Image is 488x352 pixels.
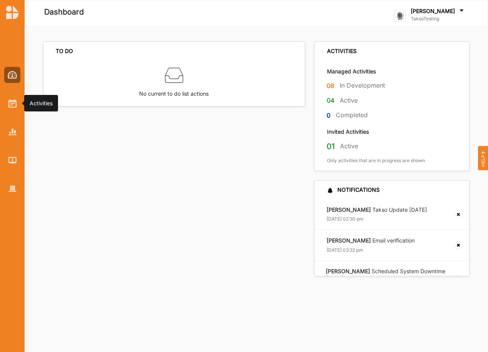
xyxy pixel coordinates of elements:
label: Scheduled System Downtime [DATE] [326,268,450,282]
label: Completed [336,111,368,119]
label: No current to do list actions [139,85,209,98]
img: Activities [8,99,17,108]
label: TaksoTesting [411,16,465,22]
label: 0 [327,111,330,120]
label: Only activities that are in progress are shown [327,158,425,164]
div: Activities [30,100,53,107]
label: 04 [327,96,334,105]
a: Organisation [4,181,20,197]
label: Invited Activities [327,128,369,135]
label: Takso Update [DATE] [327,206,427,213]
label: 08 [327,81,334,91]
label: 01 [327,141,335,151]
img: Reports [8,128,17,135]
img: Library [8,157,17,163]
strong: [PERSON_NAME] [326,268,370,274]
label: Managed Activities [327,68,376,75]
label: [DATE] 02:30 pm [327,216,364,222]
img: logo [394,10,406,22]
a: Dashboard [4,67,20,83]
label: [DATE] 03:32 pm [327,247,363,253]
div: ACTIVITIES [327,48,357,55]
div: NOTIFICATIONS [327,186,380,193]
img: box [165,66,183,85]
label: Email verification [327,237,415,244]
label: Active [340,96,358,105]
strong: [PERSON_NAME] [327,206,371,213]
div: TO DO [56,48,73,55]
a: Reports [4,124,20,140]
label: [PERSON_NAME] [411,8,455,15]
strong: [PERSON_NAME] [327,237,371,244]
label: Active [340,142,358,150]
img: logo [6,5,18,19]
img: Organisation [8,186,17,192]
label: In Development [340,81,385,90]
label: Dashboard [44,6,84,18]
a: Activities [4,95,20,111]
a: Library [4,152,20,168]
img: Dashboard [8,71,17,79]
